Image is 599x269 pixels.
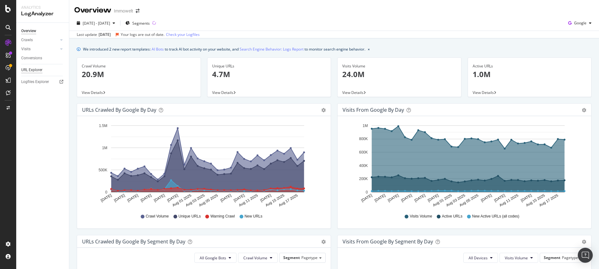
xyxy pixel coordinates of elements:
[105,190,107,194] text: 0
[198,193,219,208] text: Aug 05 2025
[21,10,64,17] div: LogAnalyzer
[21,46,58,52] a: Visits
[343,121,584,208] svg: A chart.
[121,32,164,37] div: Your logs are out of date.
[342,90,363,95] span: View Details
[21,28,36,34] div: Overview
[574,20,587,26] span: Google
[469,255,488,261] span: All Devices
[243,255,267,261] span: Crawl Volume
[21,28,65,34] a: Overview
[238,253,278,263] button: Crawl Volume
[21,79,49,85] div: Logfiles Explorer
[427,193,439,203] text: [DATE]
[582,108,586,112] div: gear
[21,67,65,73] a: URL Explorer
[260,193,272,203] text: [DATE]
[136,9,139,13] div: arrow-right-arrow-left
[21,37,58,43] a: Crawls
[166,32,200,37] a: Check your Logfiles
[562,255,578,260] span: Pagetype
[132,21,150,26] span: Segments
[127,193,139,203] text: [DATE]
[152,46,164,52] a: AI Bots
[140,193,152,203] text: [DATE]
[283,255,300,260] span: Segment
[582,240,586,244] div: gear
[212,69,326,80] p: 4.7M
[359,177,368,181] text: 200K
[21,79,65,85] a: Logfiles Explorer
[343,107,404,113] div: Visits from Google by day
[499,253,538,263] button: Visits Volume
[82,63,196,69] div: Crawl Volume
[102,146,107,150] text: 1M
[114,8,133,14] div: Immowelt
[82,238,185,245] div: URLs Crawled by Google By Segment By Day
[366,45,371,54] button: close banner
[212,63,326,69] div: Unique URLs
[473,69,587,80] p: 1.0M
[359,137,368,141] text: 800K
[544,255,560,260] span: Segment
[473,90,494,95] span: View Details
[446,193,466,208] text: Aug 03 2025
[21,37,33,43] div: Crawls
[265,193,285,208] text: Aug 15 2025
[82,90,103,95] span: View Details
[538,193,559,208] text: Aug 17 2025
[172,193,192,208] text: Aug 01 2025
[21,55,42,61] div: Conversions
[21,5,64,10] div: Analytics
[359,150,368,154] text: 600K
[301,255,318,260] span: Pagetype
[505,255,528,261] span: Visits Volume
[410,214,432,219] span: Visits Volume
[374,193,386,203] text: [DATE]
[321,108,326,112] div: gear
[321,240,326,244] div: gear
[100,193,112,203] text: [DATE]
[473,63,587,69] div: Active URLs
[245,214,262,219] span: New URLs
[238,193,259,208] text: Aug 11 2025
[83,46,365,52] div: We introduced 2 new report templates: to track AI bot activity on your website, and to monitor se...
[414,193,426,203] text: [DATE]
[99,32,111,37] div: [DATE]
[99,168,107,172] text: 500K
[480,193,493,203] text: [DATE]
[153,193,166,203] text: [DATE]
[77,32,200,37] div: Last update
[83,21,110,26] span: [DATE] - [DATE]
[200,255,226,261] span: All Google Bots
[463,253,498,263] button: All Devices
[185,193,206,208] text: Aug 03 2025
[366,190,368,194] text: 0
[210,214,235,219] span: Warning Crawl
[494,193,506,203] text: [DATE]
[387,193,400,203] text: [DATE]
[77,46,592,52] div: info banner
[194,253,236,263] button: All Google Bots
[400,193,413,203] text: [DATE]
[21,46,31,52] div: Visits
[146,214,169,219] span: Crawl Volume
[123,18,152,28] button: Segments
[278,193,299,208] text: Aug 17 2025
[343,238,433,245] div: Visits from Google By Segment By Day
[178,214,201,219] span: Unique URLs
[459,193,479,208] text: Aug 05 2025
[342,63,456,69] div: Visits Volume
[21,55,65,61] a: Conversions
[99,124,107,128] text: 1.5M
[82,121,324,208] div: A chart.
[472,214,519,219] span: New Active URLs (all codes)
[82,69,196,80] p: 20.9M
[525,193,546,208] text: Aug 15 2025
[21,67,42,73] div: URL Explorer
[233,193,246,203] text: [DATE]
[359,164,368,168] text: 400K
[240,46,304,52] a: Search Engine Behavior: Logs Report
[578,248,593,263] div: Open Intercom Messenger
